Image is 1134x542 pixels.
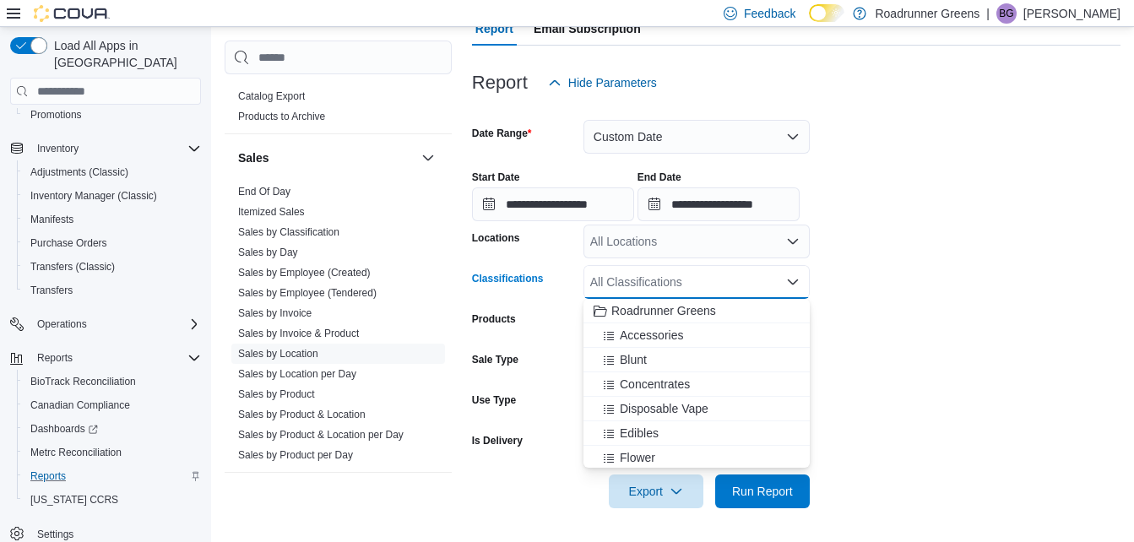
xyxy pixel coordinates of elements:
[238,428,404,442] span: Sales by Product & Location per Day
[17,441,208,464] button: Metrc Reconciliation
[472,312,516,326] label: Products
[30,314,201,334] span: Operations
[17,231,208,255] button: Purchase Orders
[238,206,305,218] a: Itemized Sales
[238,408,366,421] span: Sales by Product & Location
[24,419,201,439] span: Dashboards
[30,348,201,368] span: Reports
[534,12,641,46] span: Email Subscription
[30,469,66,483] span: Reports
[611,302,716,319] span: Roadrunner Greens
[24,162,201,182] span: Adjustments (Classic)
[238,186,290,198] a: End Of Day
[238,328,359,339] a: Sales by Invoice & Product
[24,395,137,415] a: Canadian Compliance
[24,233,201,253] span: Purchase Orders
[225,86,452,133] div: Products
[238,429,404,441] a: Sales by Product & Location per Day
[37,317,87,331] span: Operations
[620,327,683,344] span: Accessories
[638,171,681,184] label: End Date
[475,12,513,46] span: Report
[238,367,356,381] span: Sales by Location per Day
[620,425,659,442] span: Edibles
[17,370,208,393] button: BioTrack Reconciliation
[30,236,107,250] span: Purchase Orders
[238,307,312,319] a: Sales by Invoice
[37,351,73,365] span: Reports
[238,327,359,340] span: Sales by Invoice & Product
[238,205,305,219] span: Itemized Sales
[809,4,844,22] input: Dark Mode
[238,448,353,462] span: Sales by Product per Day
[24,280,201,301] span: Transfers
[472,187,634,221] input: Press the down key to open a popover containing a calendar.
[238,110,325,123] span: Products to Archive
[24,162,135,182] a: Adjustments (Classic)
[238,185,290,198] span: End Of Day
[744,5,795,22] span: Feedback
[24,209,80,230] a: Manifests
[238,449,353,461] a: Sales by Product per Day
[238,111,325,122] a: Products to Archive
[238,90,305,102] a: Catalog Export
[30,398,130,412] span: Canadian Compliance
[30,108,82,122] span: Promotions
[472,127,532,140] label: Date Range
[238,246,298,259] span: Sales by Day
[30,213,73,226] span: Manifests
[24,395,201,415] span: Canadian Compliance
[24,280,79,301] a: Transfers
[3,346,208,370] button: Reports
[472,272,544,285] label: Classifications
[620,376,690,393] span: Concentrates
[583,421,810,446] button: Edibles
[24,209,201,230] span: Manifests
[568,74,657,91] span: Hide Parameters
[238,368,356,380] a: Sales by Location per Day
[583,299,810,323] button: Roadrunner Greens
[238,306,312,320] span: Sales by Invoice
[24,490,201,510] span: Washington CCRS
[17,279,208,302] button: Transfers
[620,351,647,368] span: Blunt
[238,149,415,166] button: Sales
[24,257,122,277] a: Transfers (Classic)
[238,409,366,420] a: Sales by Product & Location
[583,348,810,372] button: Blunt
[609,474,703,508] button: Export
[238,267,371,279] a: Sales by Employee (Created)
[238,149,269,166] h3: Sales
[472,434,523,447] label: Is Delivery
[30,189,157,203] span: Inventory Manager (Classic)
[472,353,518,366] label: Sale Type
[24,466,73,486] a: Reports
[238,347,318,360] span: Sales by Location
[24,371,143,392] a: BioTrack Reconciliation
[986,3,990,24] p: |
[638,187,800,221] input: Press the down key to open a popover containing a calendar.
[30,165,128,179] span: Adjustments (Classic)
[24,105,201,125] span: Promotions
[238,225,339,239] span: Sales by Classification
[786,275,800,289] button: Close list of options
[583,120,810,154] button: Custom Date
[30,138,85,159] button: Inventory
[24,490,125,510] a: [US_STATE] CCRS
[17,393,208,417] button: Canadian Compliance
[17,417,208,441] a: Dashboards
[620,449,655,466] span: Flower
[17,488,208,512] button: [US_STATE] CCRS
[999,3,1013,24] span: BG
[30,422,98,436] span: Dashboards
[30,284,73,297] span: Transfers
[47,37,201,71] span: Load All Apps in [GEOGRAPHIC_DATA]
[583,372,810,397] button: Concentrates
[24,419,105,439] a: Dashboards
[17,255,208,279] button: Transfers (Classic)
[418,148,438,168] button: Sales
[24,233,114,253] a: Purchase Orders
[17,160,208,184] button: Adjustments (Classic)
[238,348,318,360] a: Sales by Location
[541,66,664,100] button: Hide Parameters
